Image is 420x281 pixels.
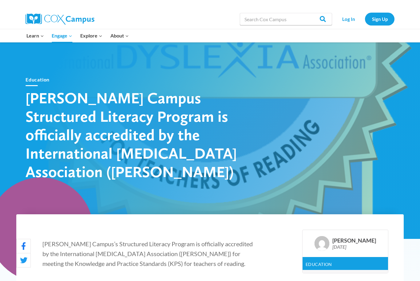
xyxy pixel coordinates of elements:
a: Sign Up [365,13,394,25]
span: Learn [26,32,44,40]
img: Cox Campus [26,14,94,25]
span: About [110,32,129,40]
div: [PERSON_NAME] [332,237,376,244]
a: Education [26,77,50,82]
div: [DATE] [332,244,376,250]
nav: Secondary Navigation [335,13,394,25]
a: Education [306,262,332,267]
input: Search Cox Campus [240,13,332,25]
nav: Primary Navigation [22,29,133,42]
span: Engage [52,32,72,40]
span: Explore [80,32,102,40]
span: [PERSON_NAME] Campus’s Structured Literacy Program is officially accredited by the International ... [42,240,253,267]
a: Log In [335,13,362,25]
h1: [PERSON_NAME] Campus Structured Literacy Program is officially accredited by the International [M... [26,89,241,181]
